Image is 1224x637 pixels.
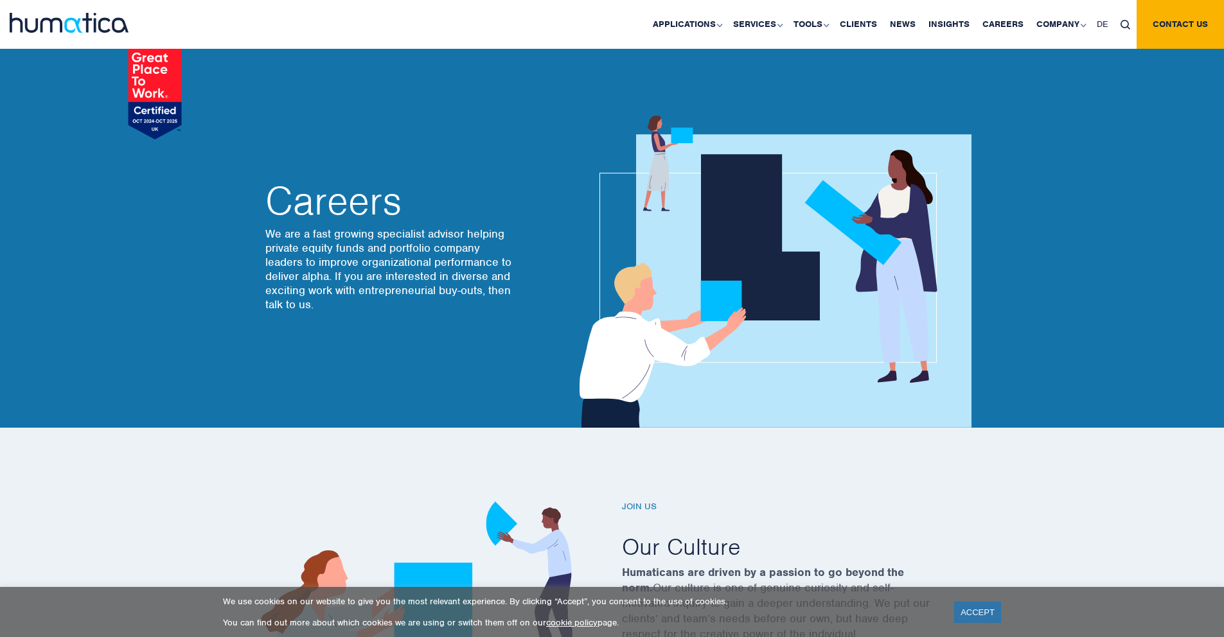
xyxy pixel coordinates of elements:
a: ACCEPT [954,602,1001,623]
p: We are a fast growing specialist advisor helping private equity funds and portfolio company leade... [265,227,516,311]
span: DE [1097,19,1108,30]
img: about_banner1 [567,116,971,428]
h2: Our Culture [622,532,969,561]
p: We use cookies on our website to give you the most relevant experience. By clicking “Accept”, you... [223,596,938,607]
h2: Careers [265,182,516,220]
h6: Join us [622,502,969,512]
img: search_icon [1121,20,1130,30]
a: cookie policy [546,617,598,628]
strong: Humaticans are driven by a passion to go beyond the norm. [622,565,904,595]
img: logo [10,13,129,33]
p: You can find out more about which cookies we are using or switch them off on our page. [223,617,938,628]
